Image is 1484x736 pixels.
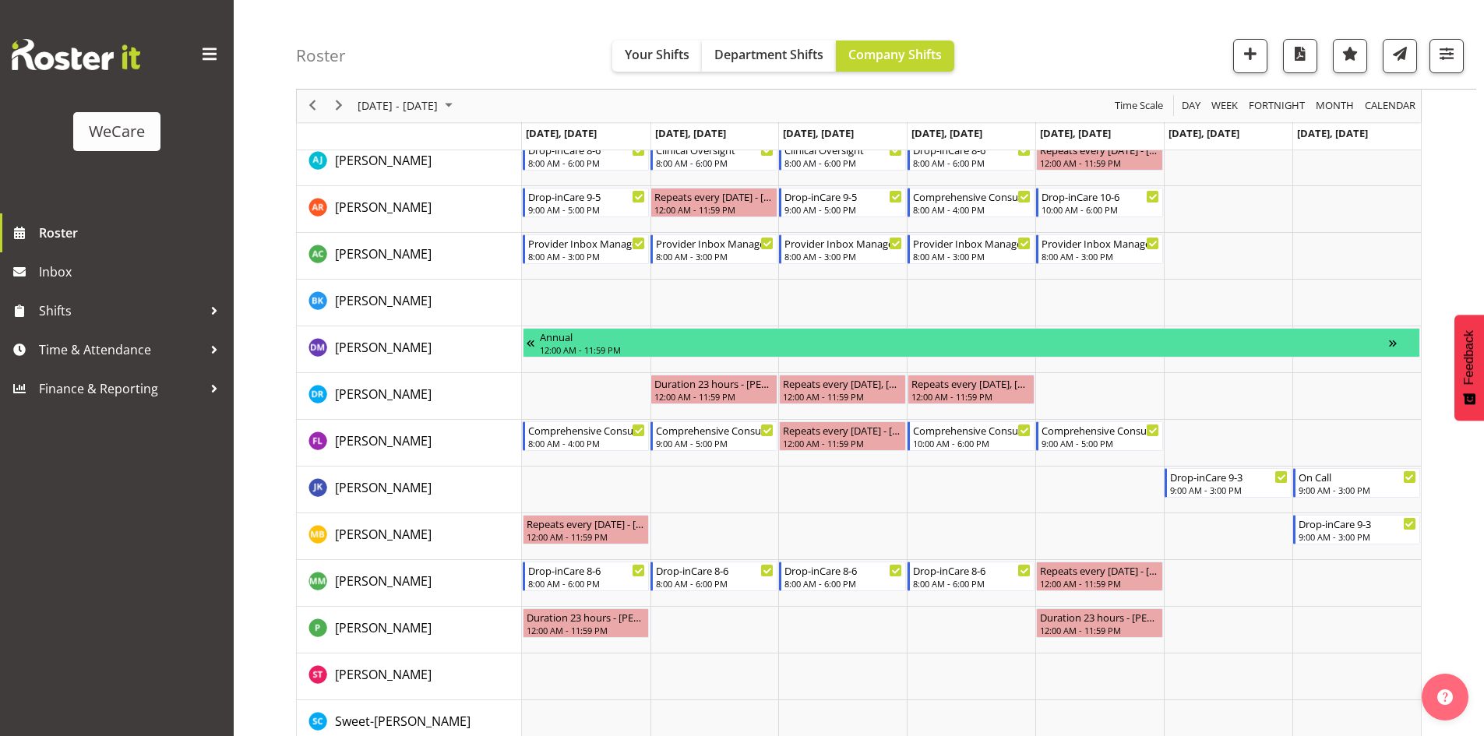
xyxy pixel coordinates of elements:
[1462,330,1476,385] span: Feedback
[1112,97,1166,116] button: Time Scale
[39,299,203,322] span: Shifts
[1036,141,1163,171] div: AJ Jones"s event - Repeats every friday - AJ Jones Begin From Friday, October 17, 2025 at 12:00:0...
[779,562,906,591] div: Matthew Mckenzie"s event - Drop-inCare 8-6 Begin From Wednesday, October 15, 2025 at 8:00:00 AM G...
[523,515,650,544] div: Matthew Brewer"s event - Repeats every monday - Matthew Brewer Begin From Monday, October 13, 202...
[913,437,1031,449] div: 10:00 AM - 6:00 PM
[1042,250,1159,262] div: 8:00 AM - 3:00 PM
[326,90,352,122] div: next period
[335,199,432,216] span: [PERSON_NAME]
[1429,39,1464,73] button: Filter Shifts
[355,97,460,116] button: October 2025
[1233,39,1267,73] button: Add a new shift
[1333,39,1367,73] button: Highlight an important date within the roster.
[297,513,522,560] td: Matthew Brewer resource
[1180,97,1202,116] span: Day
[329,97,350,116] button: Next
[836,40,954,72] button: Company Shifts
[1313,97,1357,116] button: Timeline Month
[908,234,1035,264] div: Andrew Casburn"s event - Provider Inbox Management Begin From Thursday, October 16, 2025 at 8:00:...
[335,665,432,684] a: [PERSON_NAME]
[1209,97,1241,116] button: Timeline Week
[1362,97,1419,116] button: Month
[1040,562,1159,578] div: Repeats every [DATE] - [PERSON_NAME]
[779,141,906,171] div: AJ Jones"s event - Clinical Oversight Begin From Wednesday, October 15, 2025 at 8:00:00 AM GMT+13...
[335,479,432,496] span: [PERSON_NAME]
[528,203,646,216] div: 9:00 AM - 5:00 PM
[335,151,432,170] a: [PERSON_NAME]
[335,712,471,731] a: Sweet-[PERSON_NAME]
[911,390,1031,403] div: 12:00 AM - 11:59 PM
[783,375,902,391] div: Repeats every [DATE], [DATE] - [PERSON_NAME]
[523,328,1420,357] div: Deepti Mahajan"s event - Annual Begin From Tuesday, September 30, 2025 at 12:00:00 AM GMT+13:00 E...
[89,120,145,143] div: WeCare
[335,338,432,357] a: [PERSON_NAME]
[297,373,522,420] td: Deepti Raturi resource
[612,40,702,72] button: Your Shifts
[1297,126,1368,140] span: [DATE], [DATE]
[783,390,902,403] div: 12:00 AM - 11:59 PM
[528,188,646,204] div: Drop-inCare 9-5
[335,292,432,309] span: [PERSON_NAME]
[650,375,777,404] div: Deepti Raturi"s event - Duration 23 hours - Deepti Raturi Begin From Tuesday, October 14, 2025 at...
[913,250,1031,262] div: 8:00 AM - 3:00 PM
[784,562,902,578] div: Drop-inCare 8-6
[913,235,1031,251] div: Provider Inbox Management
[297,653,522,700] td: Simone Turner resource
[297,186,522,233] td: Andrea Ramirez resource
[335,572,432,590] a: [PERSON_NAME]
[523,421,650,451] div: Felize Lacson"s event - Comprehensive Consult 8-4 Begin From Monday, October 13, 2025 at 8:00:00 ...
[1247,97,1306,116] span: Fortnight
[650,562,777,591] div: Matthew Mckenzie"s event - Drop-inCare 8-6 Begin From Tuesday, October 14, 2025 at 8:00:00 AM GMT...
[297,139,522,186] td: AJ Jones resource
[779,421,906,451] div: Felize Lacson"s event - Repeats every wednesday - Felize Lacson Begin From Wednesday, October 15,...
[335,152,432,169] span: [PERSON_NAME]
[302,97,323,116] button: Previous
[913,577,1031,590] div: 8:00 AM - 6:00 PM
[528,577,646,590] div: 8:00 AM - 6:00 PM
[523,562,650,591] div: Matthew Mckenzie"s event - Drop-inCare 8-6 Begin From Monday, October 13, 2025 at 8:00:00 AM GMT+...
[540,329,1389,344] div: Annual
[1042,235,1159,251] div: Provider Inbox Management
[784,157,902,169] div: 8:00 AM - 6:00 PM
[654,188,774,204] div: Repeats every [DATE] - [PERSON_NAME]
[335,385,432,403] a: [PERSON_NAME]
[527,516,646,531] div: Repeats every [DATE] - [PERSON_NAME]
[783,126,854,140] span: [DATE], [DATE]
[779,375,906,404] div: Deepti Raturi"s event - Repeats every wednesday, thursday - Deepti Raturi Begin From Wednesday, O...
[523,234,650,264] div: Andrew Casburn"s event - Provider Inbox Management Begin From Monday, October 13, 2025 at 8:00:00...
[656,157,774,169] div: 8:00 AM - 6:00 PM
[702,40,836,72] button: Department Shifts
[335,339,432,356] span: [PERSON_NAME]
[297,326,522,373] td: Deepti Mahajan resource
[1040,157,1159,169] div: 12:00 AM - 11:59 PM
[783,437,902,449] div: 12:00 AM - 11:59 PM
[783,422,902,438] div: Repeats every [DATE] - [PERSON_NAME]
[352,90,462,122] div: October 13 - 19, 2025
[656,562,774,578] div: Drop-inCare 8-6
[1170,484,1288,496] div: 9:00 AM - 3:00 PM
[656,422,774,438] div: Comprehensive Consult 9-5
[1299,469,1416,484] div: On Call
[335,245,432,263] a: [PERSON_NAME]
[913,188,1031,204] div: Comprehensive Consult 8-4
[297,233,522,280] td: Andrew Casburn resource
[297,560,522,607] td: Matthew Mckenzie resource
[528,437,646,449] div: 8:00 AM - 4:00 PM
[1036,188,1163,217] div: Andrea Ramirez"s event - Drop-inCare 10-6 Begin From Friday, October 17, 2025 at 10:00:00 AM GMT+...
[908,421,1035,451] div: Felize Lacson"s event - Comprehensive Consult 10-6 Begin From Thursday, October 16, 2025 at 10:00...
[527,530,646,543] div: 12:00 AM - 11:59 PM
[784,577,902,590] div: 8:00 AM - 6:00 PM
[1042,203,1159,216] div: 10:00 AM - 6:00 PM
[656,235,774,251] div: Provider Inbox Management
[527,609,646,625] div: Duration 23 hours - [PERSON_NAME]
[656,250,774,262] div: 8:00 AM - 3:00 PM
[911,375,1031,391] div: Repeats every [DATE], [DATE] - [PERSON_NAME]
[1165,468,1292,498] div: John Ko"s event - Drop-inCare 9-3 Begin From Saturday, October 18, 2025 at 9:00:00 AM GMT+13:00 E...
[779,234,906,264] div: Andrew Casburn"s event - Provider Inbox Management Begin From Wednesday, October 15, 2025 at 8:00...
[1299,484,1416,496] div: 9:00 AM - 3:00 PM
[528,235,646,251] div: Provider Inbox Management
[908,562,1035,591] div: Matthew Mckenzie"s event - Drop-inCare 8-6 Begin From Thursday, October 16, 2025 at 8:00:00 AM GM...
[1036,421,1163,451] div: Felize Lacson"s event - Comprehensive Consult 9-5 Begin From Friday, October 17, 2025 at 9:00:00 ...
[784,250,902,262] div: 8:00 AM - 3:00 PM
[650,188,777,217] div: Andrea Ramirez"s event - Repeats every tuesday - Andrea Ramirez Begin From Tuesday, October 14, 2...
